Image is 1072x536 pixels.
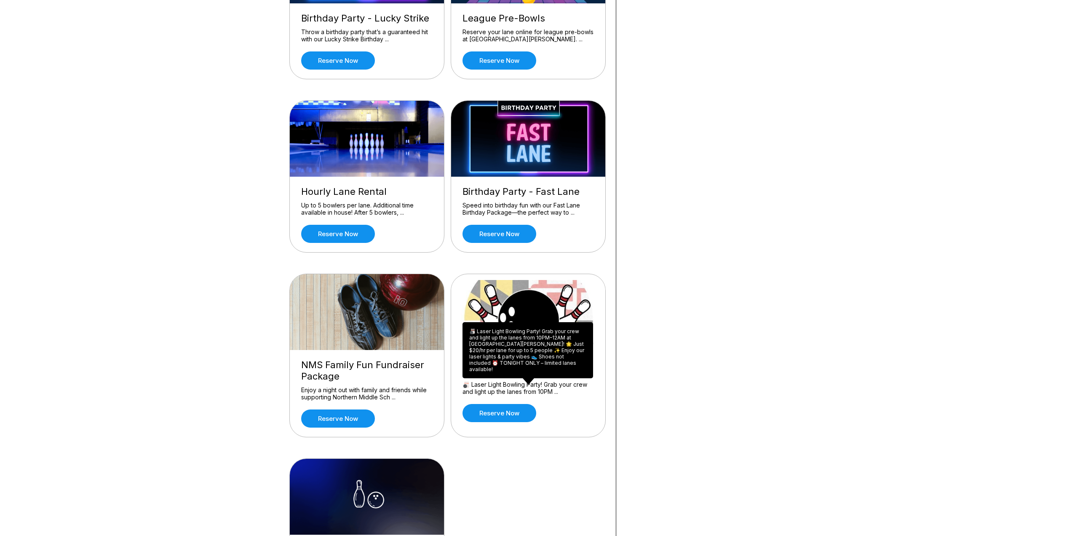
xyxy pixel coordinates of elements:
[462,202,594,216] div: Speed into birthday fun with our Fast Lane Birthday Package—the perfect way to ...
[301,409,375,428] a: Reserve now
[462,322,593,378] div: 🎳 Laser Light Bowling Party! Grab your crew and light up the lanes from 10PM–12AM at [GEOGRAPHIC_...
[451,280,606,356] img: Friday Frenzy - Laser Lights
[462,51,536,70] a: Reserve now
[301,225,375,243] a: Reserve now
[290,101,445,177] img: Hourly Lane Rental
[301,28,433,43] div: Throw a birthday party that’s a guaranteed hit with our Lucky Strike Birthday ...
[290,274,445,350] img: NMS Family Fun Fundraiser Package
[462,186,594,197] div: Birthday Party - Fast Lane
[462,225,536,243] a: Reserve now
[301,51,375,70] a: Reserve now
[301,386,433,401] div: Enjoy a night out with family and friends while supporting Northern Middle Sch ...
[301,202,433,216] div: Up to 5 bowlers per lane. Additional time available in house! After 5 bowlers, ...
[462,28,594,43] div: Reserve your lane online for league pre-bowls at [GEOGRAPHIC_DATA][PERSON_NAME]. ...
[301,186,433,197] div: Hourly Lane Rental
[301,359,433,382] div: NMS Family Fun Fundraiser Package
[290,459,445,535] img: Flashback Friday
[462,381,594,396] div: 🎳 Laser Light Bowling Party! Grab your crew and light up the lanes from 10PM ...
[301,13,433,24] div: Birthday Party - Lucky Strike
[451,101,606,177] img: Birthday Party - Fast Lane
[462,13,594,24] div: League Pre-Bowls
[462,404,536,422] a: Reserve now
